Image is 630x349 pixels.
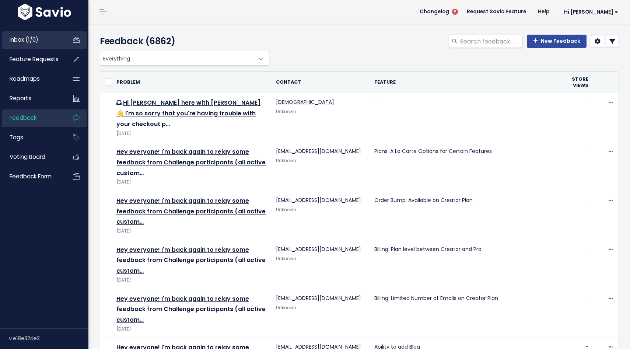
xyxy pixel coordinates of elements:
a: Hi [PERSON_NAME] here with [PERSON_NAME] 👋 I'm so sorry that you're having trouble with your chec... [116,98,260,128]
div: [DATE] [116,227,267,235]
a: [EMAIL_ADDRESS][DOMAIN_NAME] [276,147,361,155]
a: Hi [PERSON_NAME] [555,6,624,18]
th: Contact [272,72,370,93]
th: Problem [112,72,272,93]
span: Everything [100,51,269,66]
div: [DATE] [116,130,267,137]
a: Request Savio Feature [461,6,532,17]
a: Billing: Limited Number of Emails on Creator Plan [374,294,498,302]
span: Roadmaps [10,75,40,83]
span: Changelog [420,9,449,14]
a: Roadmaps [2,70,61,87]
span: Voting Board [10,153,45,161]
td: - [564,93,593,142]
a: Hey everyone! I'm back again to relay some feedback from Challenge participants (all active custom… [116,245,266,275]
span: Unknown [276,207,296,213]
td: - [564,240,593,289]
span: Reports [10,94,31,102]
td: - [564,289,593,338]
div: [DATE] [116,325,267,333]
a: Feedback [2,109,61,126]
span: Unknown [276,158,296,164]
a: Feature Requests [2,51,61,68]
span: Unknown [276,305,296,311]
a: Reports [2,90,61,107]
span: Everything [100,51,254,65]
a: Inbox (1/0) [2,31,61,48]
img: logo-white.9d6f32f41409.svg [16,4,73,20]
td: - [370,93,564,142]
div: [DATE] [116,178,267,186]
a: Hey everyone! I'm back again to relay some feedback from Challenge participants (all active custom… [116,196,266,226]
td: - [564,142,593,191]
span: Feedback [10,114,36,122]
span: Hi [PERSON_NAME] [564,9,618,15]
a: [DEMOGRAPHIC_DATA] [276,98,334,106]
a: Order Bump: Available on Creator Plan [374,196,473,204]
a: [EMAIL_ADDRESS][DOMAIN_NAME] [276,294,361,302]
a: Feedback form [2,168,61,185]
th: Store Views [564,72,593,93]
a: Billing: Plan level between Creator and Pro [374,245,482,253]
a: Help [532,6,555,17]
a: Plans: A La Carte Options for Certain Features [374,147,492,155]
th: Feature [370,72,564,93]
a: Hey everyone! I'm back again to relay some feedback from Challenge participants (all active custom… [116,147,266,177]
div: [DATE] [116,276,267,284]
td: - [564,191,593,240]
a: Voting Board [2,149,61,165]
a: New Feedback [527,35,587,48]
div: v.e18e32de2 [9,329,88,348]
span: 5 [452,9,458,15]
span: Tags [10,133,23,141]
span: Inbox (1/0) [10,36,38,43]
a: Hey everyone! I'm back again to relay some feedback from Challenge participants (all active custom… [116,294,266,324]
span: Feature Requests [10,55,59,63]
a: [EMAIL_ADDRESS][DOMAIN_NAME] [276,196,361,204]
span: Unknown [276,109,296,115]
a: [EMAIL_ADDRESS][DOMAIN_NAME] [276,245,361,253]
input: Search feedback... [459,35,522,48]
span: Feedback form [10,172,52,180]
h4: Feedback (6862) [100,35,266,48]
a: Tags [2,129,61,146]
span: Unknown [276,256,296,262]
